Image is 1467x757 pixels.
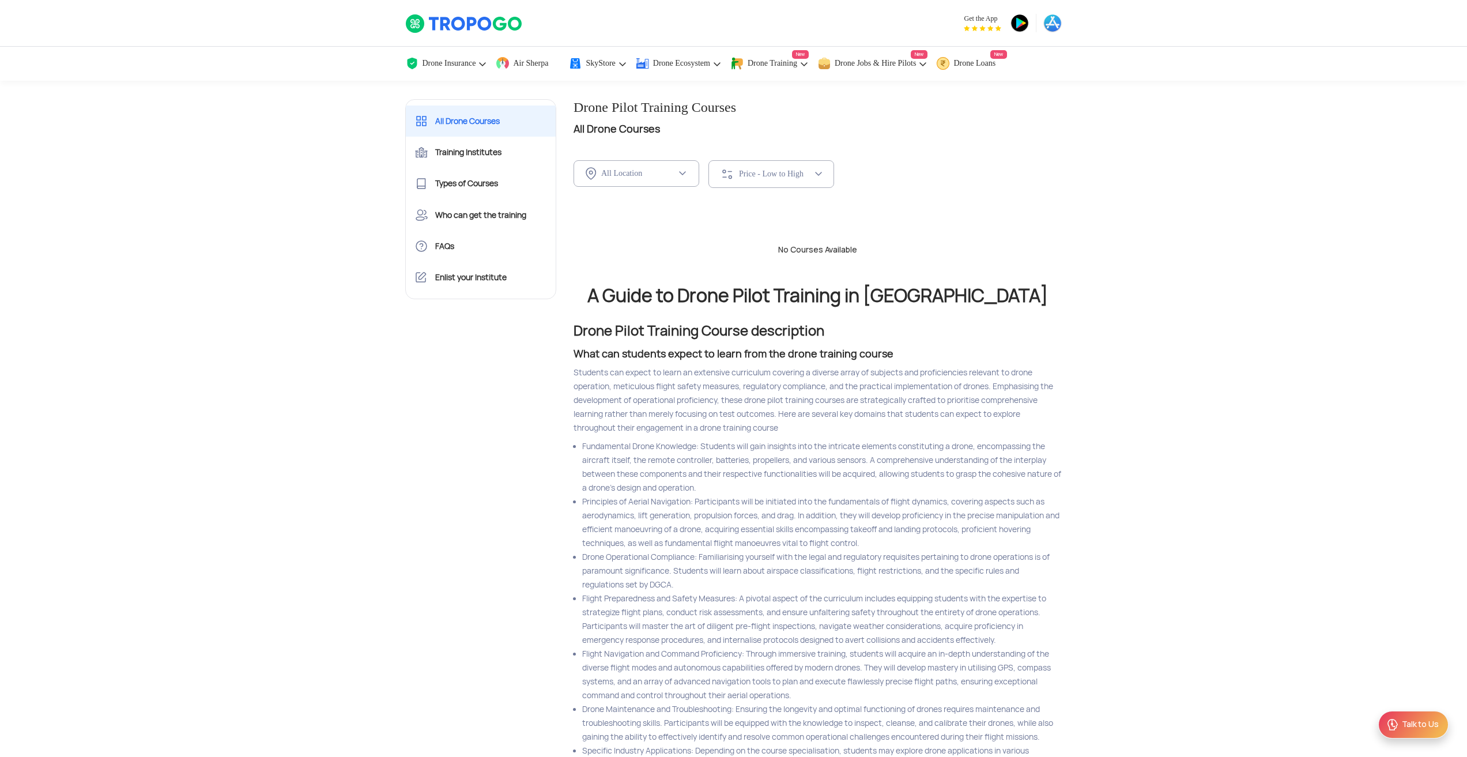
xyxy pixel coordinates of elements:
[582,550,1062,592] li: Drone Operational Compliance: Familiarising yourself with the legal and regulatory requisites per...
[574,347,1062,361] h3: What can students expect to learn from the drone training course
[406,199,556,231] a: Who can get the training
[835,59,917,68] span: Drone Jobs & Hire Pilots
[586,59,615,68] span: SkyStore
[964,14,1001,23] span: Get the App
[496,47,560,81] a: Air Sherpa
[406,106,556,137] a: All Drone Courses
[574,120,1062,137] h2: All Drone Courses
[601,168,676,179] div: All Location
[936,47,1007,81] a: Drone LoansNew
[582,702,1062,744] li: Drone Maintenance and Troubleshooting: Ensuring the longevity and optimal functioning of drones r...
[405,14,523,33] img: TropoGo Logo
[565,244,1071,256] div: No Courses Available
[574,286,1062,306] h2: A Guide to Drone Pilot Training in [GEOGRAPHIC_DATA]
[582,592,1062,647] li: Flight Preparedness and Safety Measures: A pivotal aspect of the curriculum includes equipping st...
[990,50,1007,59] span: New
[406,262,556,293] a: Enlist your Institute
[423,59,476,68] span: Drone Insurance
[1386,718,1400,732] img: ic_Support.svg
[513,59,548,68] span: Air Sherpa
[653,59,710,68] span: Drone Ecosystem
[678,169,687,178] img: ic_chevron_down.svg
[953,59,995,68] span: Drone Loans
[739,169,814,179] div: Price - Low to High
[1402,719,1439,730] div: Talk to Us
[582,439,1062,495] li: Fundamental Drone Knowledge: Students will gain insights into the intricate elements constituting...
[1010,14,1029,32] img: ic_playstore.png
[748,59,797,68] span: Drone Training
[636,47,722,81] a: Drone Ecosystem
[568,47,627,81] a: SkyStore
[582,495,1062,550] li: Principles of Aerial Navigation: Participants will be initiated into the fundamentals of flight d...
[708,160,834,188] button: Price - Low to High
[574,99,1062,116] h1: Drone Pilot Training Courses
[817,47,928,81] a: Drone Jobs & Hire PilotsNew
[406,137,556,168] a: Training Institutes
[582,647,1062,702] li: Flight Navigation and Command Proficiency: Through immersive training, students will acquire an i...
[792,50,809,59] span: New
[574,366,1062,435] div: Students can expect to learn an extensive curriculum covering a diverse array of subjects and pro...
[964,25,1001,31] img: App Raking
[406,168,556,199] a: Types of Courses
[1043,14,1062,32] img: ic_appstore.png
[405,47,488,81] a: Drone Insurance
[574,160,699,187] button: All Location
[574,324,1062,338] h2: Drone Pilot Training Course description
[911,50,927,59] span: New
[730,47,809,81] a: Drone TrainingNew
[586,167,597,180] img: ic_location_inActive.svg
[406,231,556,262] a: FAQs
